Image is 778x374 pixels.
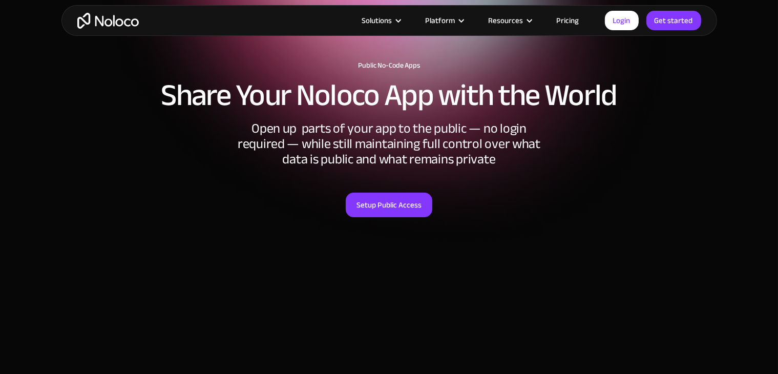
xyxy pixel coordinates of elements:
a: home [77,13,139,29]
a: Setup Public Access [346,193,432,217]
h2: Share Your Noloco App with the World [72,80,707,111]
div: Platform [413,14,476,27]
a: Pricing [544,14,592,27]
h1: Public No-Code Apps [72,61,707,70]
div: Solutions [362,14,392,27]
div: Solutions [349,14,413,27]
div: Resources [489,14,523,27]
a: Login [605,11,639,30]
div: Resources [476,14,544,27]
div: Open up parts of your app to the public — no login required — while still maintaining full contro... [236,121,543,167]
a: Get started [646,11,701,30]
div: Platform [426,14,455,27]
